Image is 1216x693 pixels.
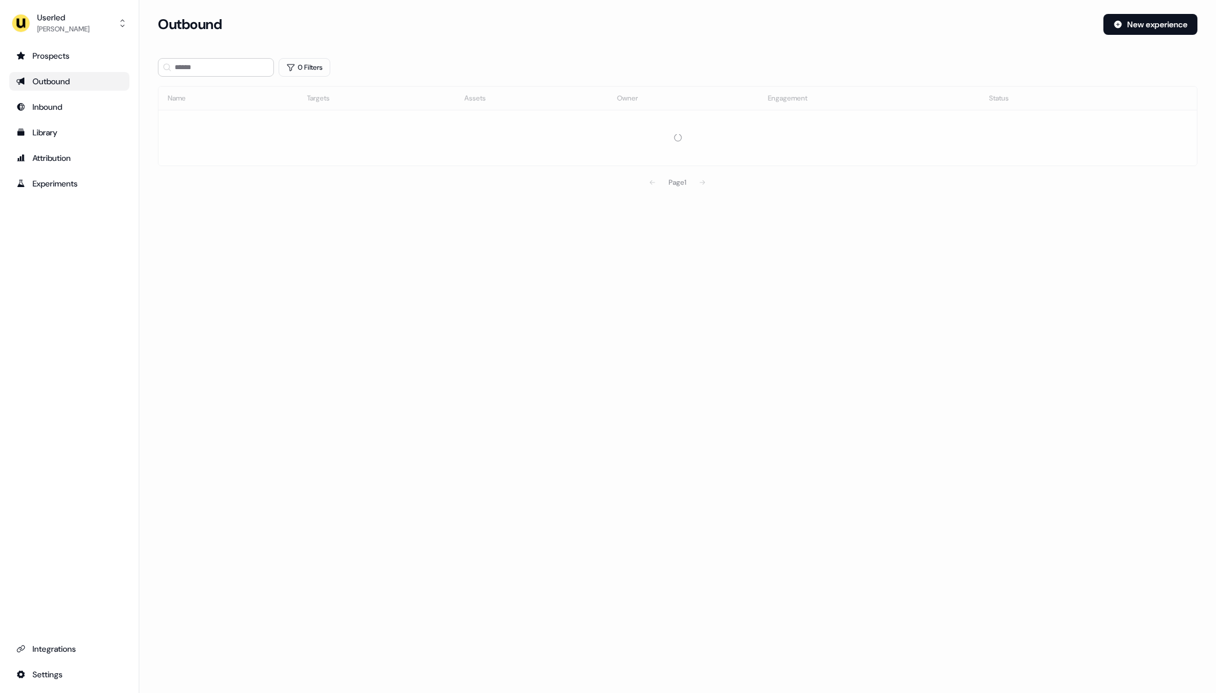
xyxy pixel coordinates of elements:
a: Go to integrations [9,665,129,684]
button: 0 Filters [279,58,330,77]
div: Inbound [16,101,122,113]
a: Go to attribution [9,149,129,167]
h3: Outbound [158,16,222,33]
div: Outbound [16,76,122,87]
div: Library [16,127,122,138]
div: Prospects [16,50,122,62]
a: Go to experiments [9,174,129,193]
div: Attribution [16,152,122,164]
div: [PERSON_NAME] [37,23,89,35]
div: Experiments [16,178,122,189]
a: Go to outbound experience [9,72,129,91]
button: Userled[PERSON_NAME] [9,9,129,37]
a: Go to integrations [9,640,129,658]
a: Go to prospects [9,46,129,65]
a: Go to templates [9,123,129,142]
a: Go to Inbound [9,98,129,116]
div: Userled [37,12,89,23]
div: Settings [16,669,122,680]
div: Integrations [16,643,122,655]
button: New experience [1103,14,1197,35]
